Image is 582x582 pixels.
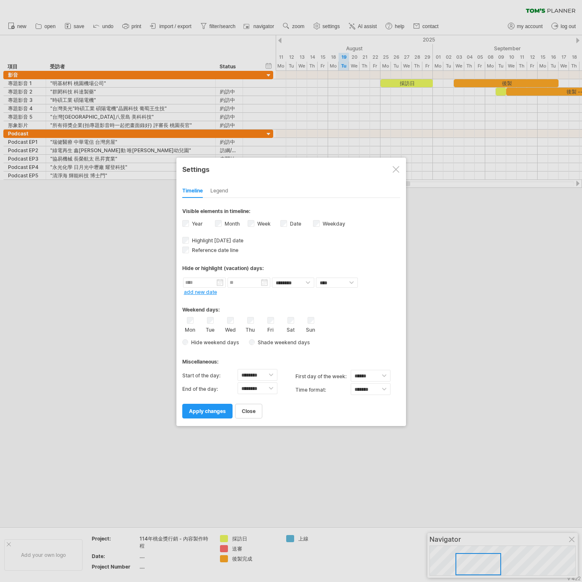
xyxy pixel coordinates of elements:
label: Wed [225,325,235,333]
label: Weekday [321,221,345,227]
label: Tue [205,325,215,333]
label: Sun [305,325,316,333]
label: Thu [245,325,256,333]
label: End of the day: [182,382,238,396]
span: Reference date line [190,247,238,253]
div: Miscellaneous: [182,351,400,367]
div: Visible elements in timeline: [182,208,400,217]
div: Legend [210,184,228,198]
label: Fri [265,325,276,333]
label: Sat [285,325,296,333]
a: add new date [184,289,217,295]
div: Hide or highlight (vacation) days: [182,265,400,271]
label: first day of the week: [295,370,351,383]
span: close [242,408,256,414]
label: Month [223,221,240,227]
span: Shade weekend days [255,339,310,346]
label: Week [256,221,271,227]
span: apply changes [189,408,226,414]
label: Time format: [295,383,351,397]
span: Highlight [DATE] date [190,237,243,244]
label: Date [288,221,301,227]
div: Weekend days: [182,299,400,315]
span: Hide weekend days [188,339,239,346]
label: Mon [185,325,195,333]
label: Year [190,221,203,227]
a: apply changes [182,404,233,418]
label: Start of the day: [182,369,238,382]
a: close [235,404,262,418]
div: Timeline [182,184,203,198]
div: Settings [182,161,400,177]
